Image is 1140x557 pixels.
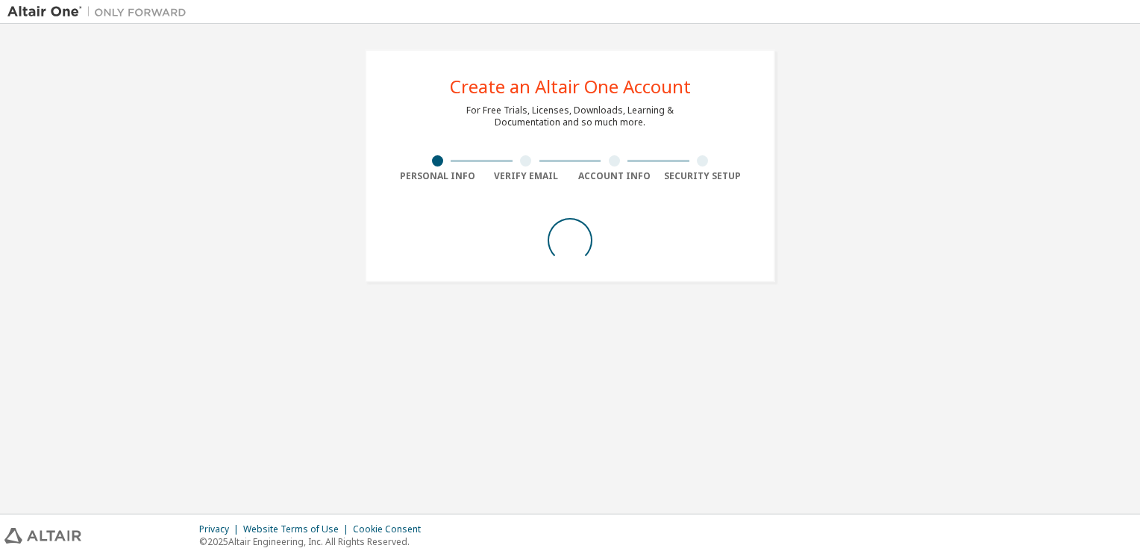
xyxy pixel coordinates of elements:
div: Cookie Consent [353,523,430,535]
img: Altair One [7,4,194,19]
img: altair_logo.svg [4,528,81,544]
div: Personal Info [393,170,482,182]
div: Security Setup [659,170,748,182]
div: Website Terms of Use [243,523,353,535]
p: © 2025 Altair Engineering, Inc. All Rights Reserved. [199,535,430,548]
div: Privacy [199,523,243,535]
div: Verify Email [482,170,571,182]
div: Create an Altair One Account [450,78,691,96]
div: Account Info [570,170,659,182]
div: For Free Trials, Licenses, Downloads, Learning & Documentation and so much more. [466,105,674,128]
